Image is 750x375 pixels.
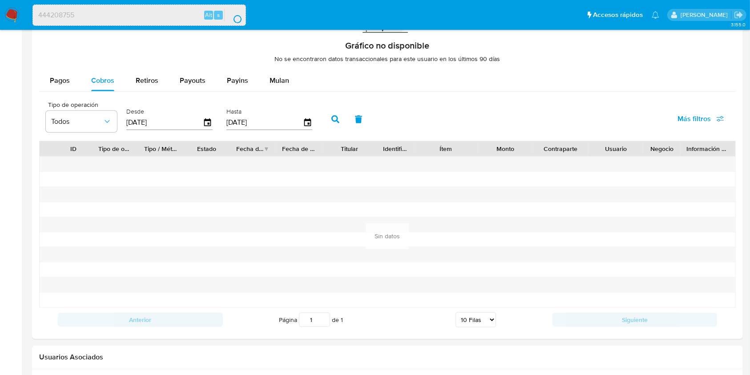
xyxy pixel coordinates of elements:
[205,11,212,19] span: Alt
[734,10,743,20] a: Salir
[224,9,242,21] button: search-icon
[33,9,246,21] input: Buscar usuario o caso...
[593,10,643,20] span: Accesos rápidos
[681,11,731,19] p: agustin.duran@mercadolibre.com
[39,353,736,362] h2: Usuarios Asociados
[652,11,659,19] a: Notificaciones
[217,11,220,19] span: s
[731,21,746,28] span: 3.155.0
